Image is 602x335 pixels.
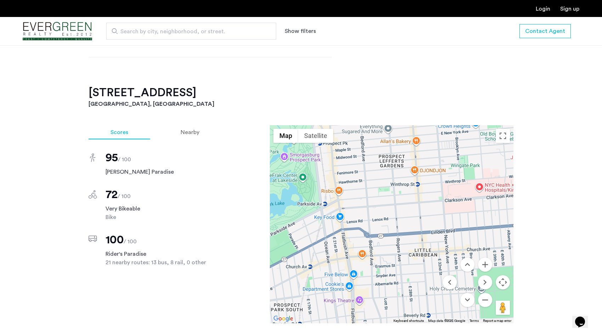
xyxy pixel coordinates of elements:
span: / 100 [118,157,131,162]
button: Keyboard shortcuts [393,318,424,323]
a: Open this area in Google Maps (opens a new window) [272,314,295,323]
button: Move right [478,275,492,289]
img: Google [272,314,295,323]
button: Move up [460,258,475,272]
h3: [GEOGRAPHIC_DATA], [GEOGRAPHIC_DATA] [89,100,513,108]
span: / 100 [118,194,131,199]
span: Search by city, neighborhood, or street. [120,27,256,36]
span: [PERSON_NAME] Paradise [106,168,221,176]
img: score [89,236,97,242]
span: Scores [110,129,128,135]
span: Contact Agent [525,27,565,35]
button: Zoom in [478,258,492,272]
span: Bike [106,213,221,221]
button: Move left [443,275,457,289]
span: Map data ©2025 Google [428,319,465,323]
input: Apartment Search [106,23,276,40]
button: Zoom out [478,293,492,307]
img: score [90,154,96,162]
a: Login [536,6,550,12]
span: 100 [106,234,124,246]
span: Very Bikeable [106,204,221,213]
span: 95 [106,152,118,163]
button: Toggle fullscreen view [496,129,510,143]
a: Terms (opens in new tab) [470,318,479,323]
img: logo [23,18,92,45]
a: Registration [560,6,579,12]
iframe: chat widget [572,307,595,328]
img: score [89,190,97,199]
a: Report a map error [483,318,511,323]
button: Show street map [273,129,298,143]
a: Cazamio Logo [23,18,92,45]
span: 21 nearby routes: 13 bus, 8 rail, 0 other [106,258,221,267]
button: Show satellite imagery [298,129,333,143]
button: Drag Pegman onto the map to open Street View [496,301,510,315]
button: Show or hide filters [285,27,316,35]
span: Nearby [181,129,199,135]
button: Move down [460,293,475,307]
span: Rider's Paradise [106,250,221,258]
button: button [519,24,571,38]
h2: [STREET_ADDRESS] [89,86,513,100]
button: Map camera controls [496,275,510,289]
span: 72 [106,189,118,200]
span: / 100 [124,239,137,244]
